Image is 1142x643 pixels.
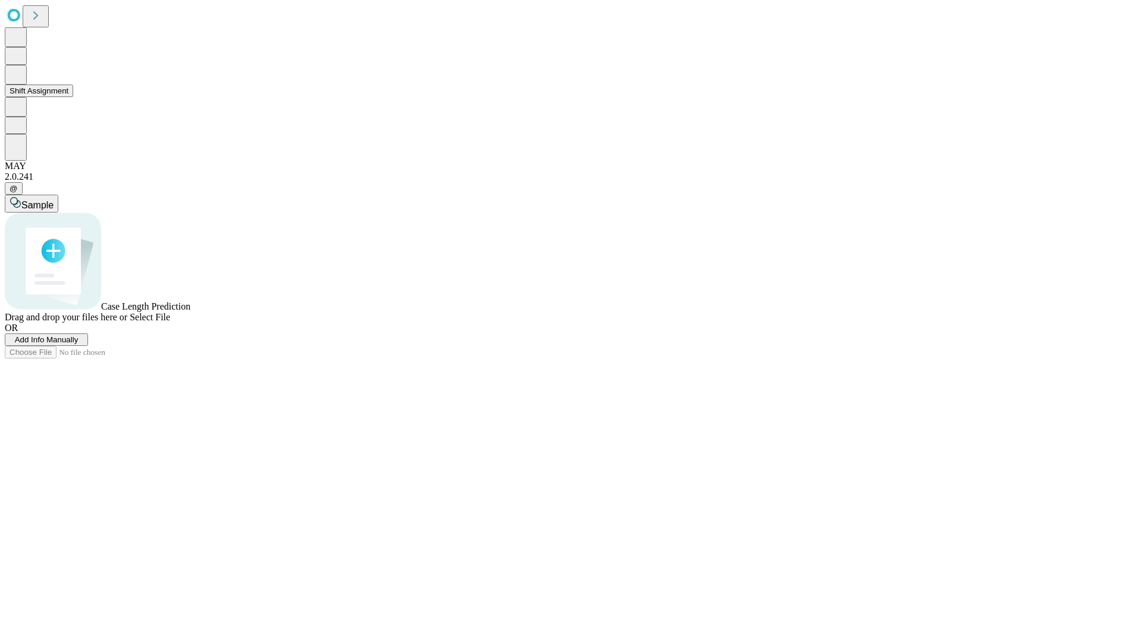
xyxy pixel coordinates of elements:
[5,312,127,322] span: Drag and drop your files here or
[5,171,1137,182] div: 2.0.241
[5,182,23,195] button: @
[10,184,18,193] span: @
[5,333,88,346] button: Add Info Manually
[15,335,79,344] span: Add Info Manually
[5,161,1137,171] div: MAY
[5,195,58,213] button: Sample
[5,85,73,97] button: Shift Assignment
[130,312,170,322] span: Select File
[5,323,18,333] span: OR
[101,301,190,311] span: Case Length Prediction
[21,200,54,210] span: Sample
